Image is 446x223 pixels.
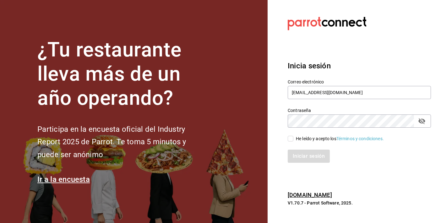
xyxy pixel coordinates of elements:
[37,175,90,184] a: Ir a la encuesta
[37,38,207,110] h1: ¿Tu restaurante lleva más de un año operando?
[288,80,431,84] label: Correo electrónico
[416,116,427,126] button: passwordField
[37,123,207,161] h2: Participa en la encuesta oficial del Industry Report 2025 de Parrot. Te toma 5 minutos y puede se...
[288,60,431,72] h3: Inicia sesión
[336,136,384,141] a: Términos y condiciones.
[288,200,431,206] p: V1.70.7 - Parrot Software, 2025.
[288,86,431,99] input: Ingresa tu correo electrónico
[288,192,332,198] a: [DOMAIN_NAME]
[288,108,431,113] label: Contraseña
[296,135,384,142] div: He leído y acepto los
